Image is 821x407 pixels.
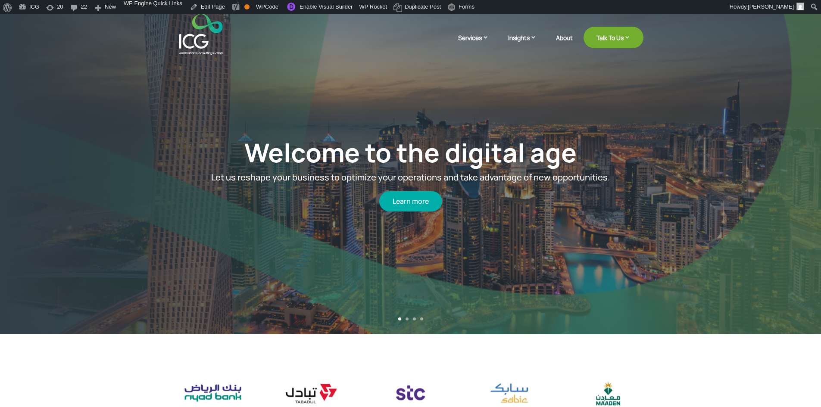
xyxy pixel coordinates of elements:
[413,317,416,320] a: 3
[398,317,401,320] a: 1
[211,171,610,183] span: Let us reshape your business to optimize your operations and take advantage of new opportunities.
[778,366,821,407] iframe: Chat Widget
[748,3,794,10] span: [PERSON_NAME]
[81,3,87,17] span: 22
[508,33,545,55] a: Insights
[179,14,223,55] img: ICG
[244,4,250,9] div: OK
[379,191,442,211] a: Learn more
[405,3,441,17] span: Duplicate Post
[420,317,423,320] a: 4
[57,3,63,17] span: 20
[105,3,116,17] span: New
[458,33,497,55] a: Services
[244,135,577,170] a: Welcome to the digital age
[584,27,643,48] a: Talk To Us
[459,3,474,17] span: Forms
[556,34,573,55] a: About
[406,317,409,320] a: 2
